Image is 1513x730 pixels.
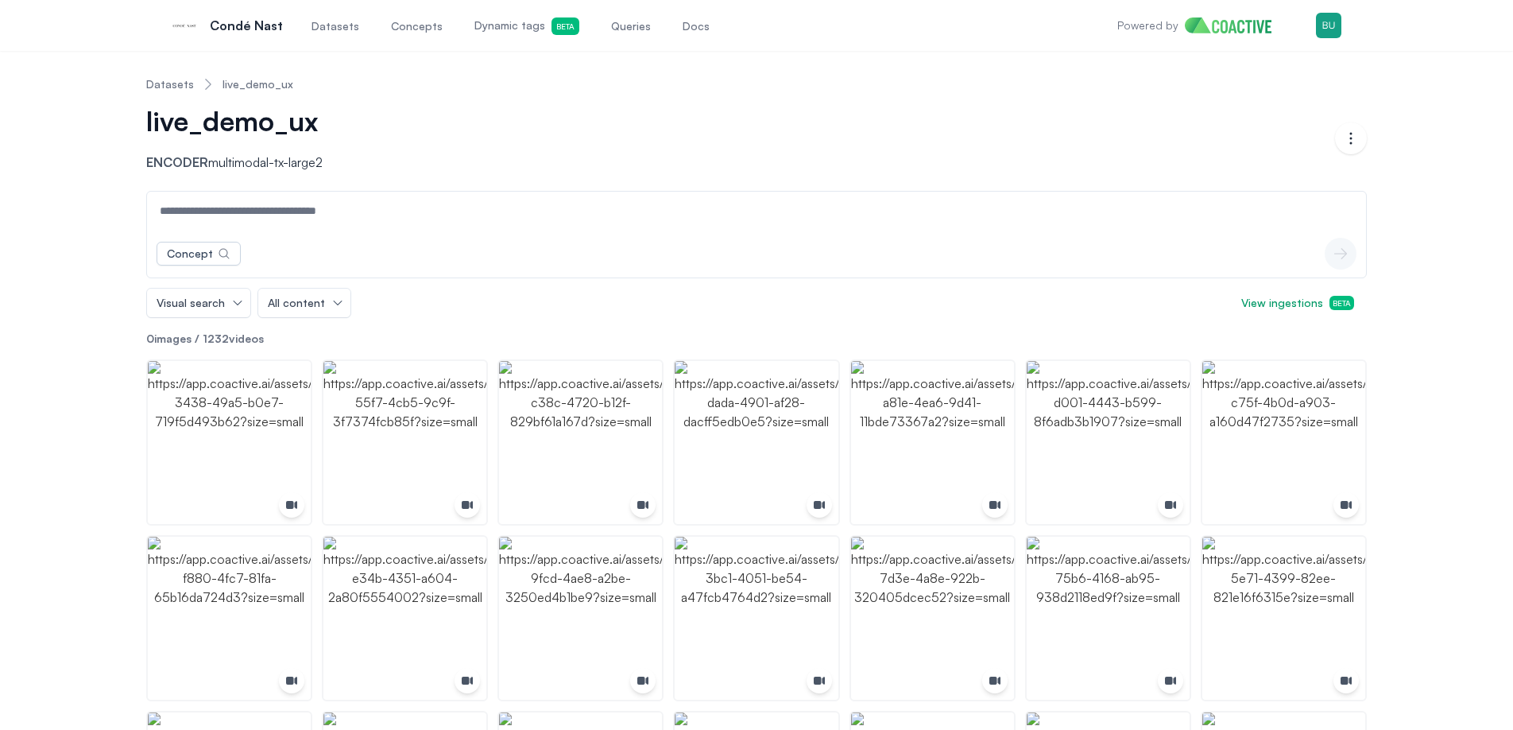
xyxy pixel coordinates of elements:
img: https://app.coactive.ai/assets/ui/images/coactive/live_demo_ux_1755094308701/9a7bde0d-c38c-4720-b... [499,361,662,524]
img: https://app.coactive.ai/assets/ui/images/coactive/live_demo_ux_1755094308701/aac8e3e8-9fcd-4ae8-a... [499,537,662,700]
nav: Breadcrumb [146,64,1367,105]
img: https://app.coactive.ai/assets/ui/images/coactive/live_demo_ux_1755094308701/5a214a1a-e34b-4351-a... [323,537,486,700]
p: images / videos [146,331,1367,347]
button: Concept [157,242,241,266]
a: live_demo_ux [222,76,293,92]
span: Queries [611,18,651,34]
img: https://app.coactive.ai/assets/ui/images/coactive/live_demo_ux_1755094308701/19a01196-d001-4443-b... [1027,361,1190,524]
img: https://app.coactive.ai/assets/ui/images/coactive/live_demo_ux_1755094308701/945dee71-5e71-4399-8... [1202,537,1365,700]
img: https://app.coactive.ai/assets/ui/images/coactive/live_demo_ux_1755094308701/59e517f0-75b6-4168-a... [1027,537,1190,700]
button: All content [258,289,350,317]
button: Visual search [147,289,250,317]
button: View ingestionsBeta [1229,289,1367,317]
img: https://app.coactive.ai/assets/ui/images/coactive/live_demo_ux_1755094308701/16337d04-c75f-4b0d-a... [1202,361,1365,524]
img: Menu for the logged in user [1316,13,1341,38]
span: Encoder [146,154,208,170]
img: https://app.coactive.ai/assets/ui/images/coactive/live_demo_ux_1755094308701/696681bb-3bc1-4051-b... [675,537,838,700]
img: https://app.coactive.ai/assets/ui/images/coactive/live_demo_ux_1755094308701/a85913bb-f880-4fc7-8... [148,537,311,700]
span: All content [268,295,325,311]
button: live_demo_ux [146,105,340,137]
p: multimodal-tx-large2 [146,153,353,172]
img: https://app.coactive.ai/assets/ui/images/coactive/live_demo_ux_1755094308701/d91f1a14-3438-49a5-b... [148,361,311,524]
span: Concepts [391,18,443,34]
img: Condé Nast [172,13,197,38]
img: Home [1185,17,1284,33]
span: live_demo_ux [146,105,318,137]
div: Concept [167,246,213,262]
span: Dynamic tags [474,17,579,35]
a: Datasets [146,76,194,92]
p: Condé Nast [210,16,283,35]
img: https://app.coactive.ai/assets/ui/images/coactive/live_demo_ux_1755094308701/614763c6-dada-4901-a... [675,361,838,524]
span: 1232 [203,332,229,345]
img: https://app.coactive.ai/assets/ui/images/coactive/live_demo_ux_1755094308701/18dfe62c-55f7-4cb5-9... [323,361,486,524]
span: Visual search [157,295,225,311]
span: Beta [551,17,579,35]
span: 0 [146,332,154,345]
span: Beta [1329,296,1354,310]
span: Datasets [311,18,359,34]
img: https://app.coactive.ai/assets/ui/images/coactive/live_demo_ux_1755094308701/7f3cd2c4-a81e-4ea6-9... [851,361,1014,524]
p: Powered by [1117,17,1178,33]
img: https://app.coactive.ai/assets/ui/images/coactive/live_demo_ux_1755094308701/7e3d1a48-7d3e-4a8e-9... [851,537,1014,700]
span: View ingestions [1241,295,1354,311]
